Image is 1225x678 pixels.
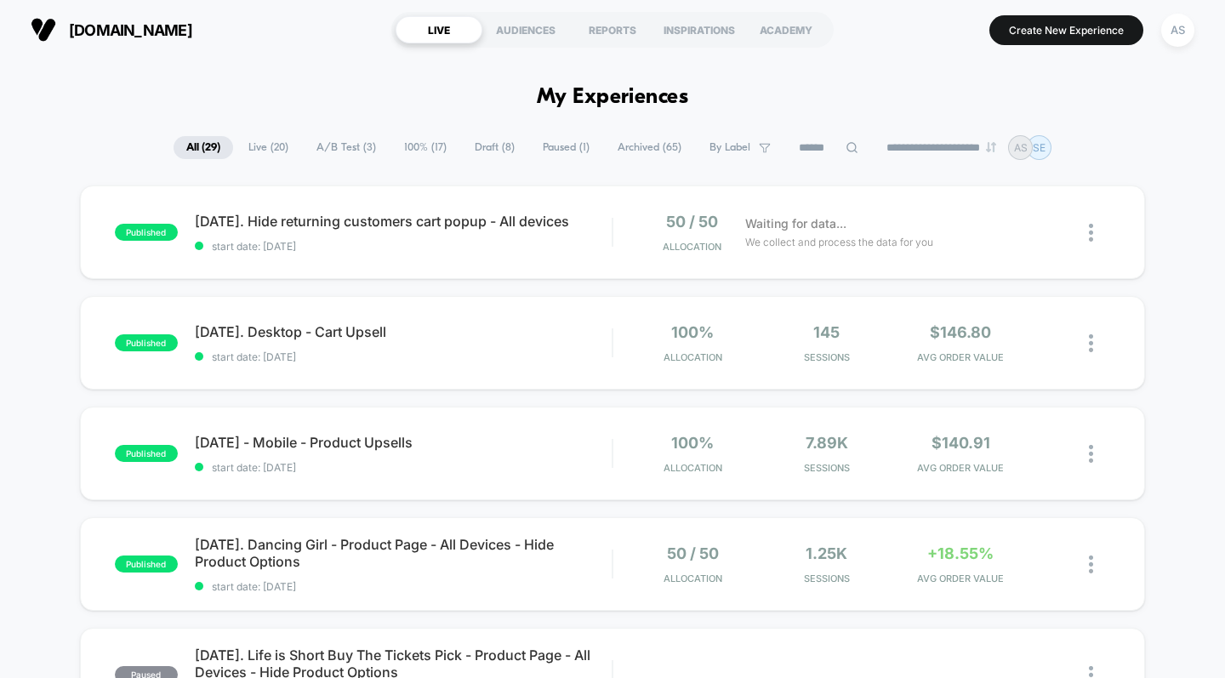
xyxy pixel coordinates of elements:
span: Allocation [664,351,722,363]
span: [DATE] - Mobile - Product Upsells [195,434,612,451]
span: Allocation [663,241,721,253]
img: close [1089,334,1093,352]
span: [DOMAIN_NAME] [69,21,192,39]
div: INSPIRATIONS [656,16,743,43]
button: [DOMAIN_NAME] [26,16,197,43]
span: +18.55% [927,544,994,562]
span: 100% [671,434,714,452]
img: close [1089,556,1093,573]
img: Visually logo [31,17,56,43]
img: end [986,142,996,152]
span: Sessions [764,462,889,474]
span: Draft ( 8 ) [462,136,527,159]
span: AVG ORDER VALUE [898,351,1023,363]
span: $140.91 [932,434,990,452]
button: AS [1156,13,1199,48]
span: 7.89k [806,434,848,452]
div: AUDIENCES [482,16,569,43]
p: AS [1014,141,1028,154]
span: published [115,445,178,462]
div: AS [1161,14,1194,47]
span: 50 / 50 [666,213,718,231]
span: Sessions [764,573,889,584]
div: REPORTS [569,16,656,43]
span: Live ( 20 ) [236,136,301,159]
button: Create New Experience [989,15,1143,45]
p: SE [1033,141,1046,154]
span: start date: [DATE] [195,461,612,474]
span: 50 / 50 [667,544,719,562]
span: Paused ( 1 ) [530,136,602,159]
div: LIVE [396,16,482,43]
span: AVG ORDER VALUE [898,573,1023,584]
span: 100% [671,323,714,341]
span: 100% ( 17 ) [391,136,459,159]
span: Waiting for data... [745,214,846,233]
span: 1.25k [806,544,847,562]
span: All ( 29 ) [174,136,233,159]
span: [DATE]. Dancing Girl - Product Page - All Devices - Hide Product Options [195,536,612,570]
span: [DATE]. Desktop - Cart Upsell [195,323,612,340]
span: Sessions [764,351,889,363]
h1: My Experiences [537,85,689,110]
span: AVG ORDER VALUE [898,462,1023,474]
span: Allocation [664,462,722,474]
span: [DATE]. Hide returning customers cart popup - All devices [195,213,612,230]
span: start date: [DATE] [195,240,612,253]
span: start date: [DATE] [195,580,612,593]
span: Archived ( 65 ) [605,136,694,159]
img: close [1089,445,1093,463]
span: Allocation [664,573,722,584]
span: published [115,224,178,241]
span: start date: [DATE] [195,350,612,363]
span: 145 [813,323,840,341]
span: published [115,334,178,351]
div: ACADEMY [743,16,829,43]
span: We collect and process the data for you [745,234,933,250]
span: A/B Test ( 3 ) [304,136,389,159]
img: close [1089,224,1093,242]
span: published [115,556,178,573]
span: $146.80 [930,323,991,341]
span: By Label [709,141,750,154]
